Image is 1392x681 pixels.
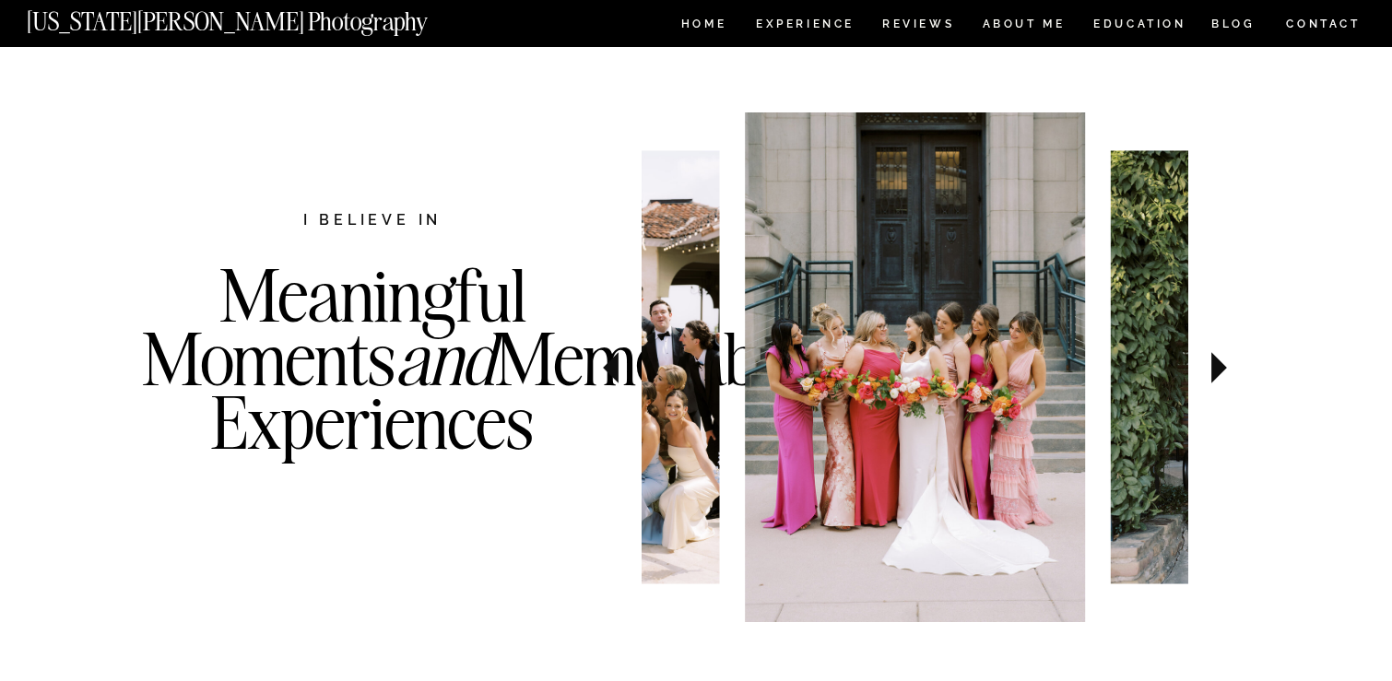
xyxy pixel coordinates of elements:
[142,264,603,529] h3: Meaningful Moments Memorable Experiences
[678,18,730,34] a: HOME
[395,313,495,404] i: and
[745,112,1085,622] img: Bridesmaids in downtown
[882,18,951,34] a: REVIEWS
[1211,18,1256,34] a: BLOG
[1091,18,1188,34] a: EDUCATION
[27,9,490,25] a: [US_STATE][PERSON_NAME] Photography
[756,18,853,34] a: Experience
[1285,14,1362,34] a: CONTACT
[206,209,539,234] h2: I believe in
[982,18,1066,34] a: ABOUT ME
